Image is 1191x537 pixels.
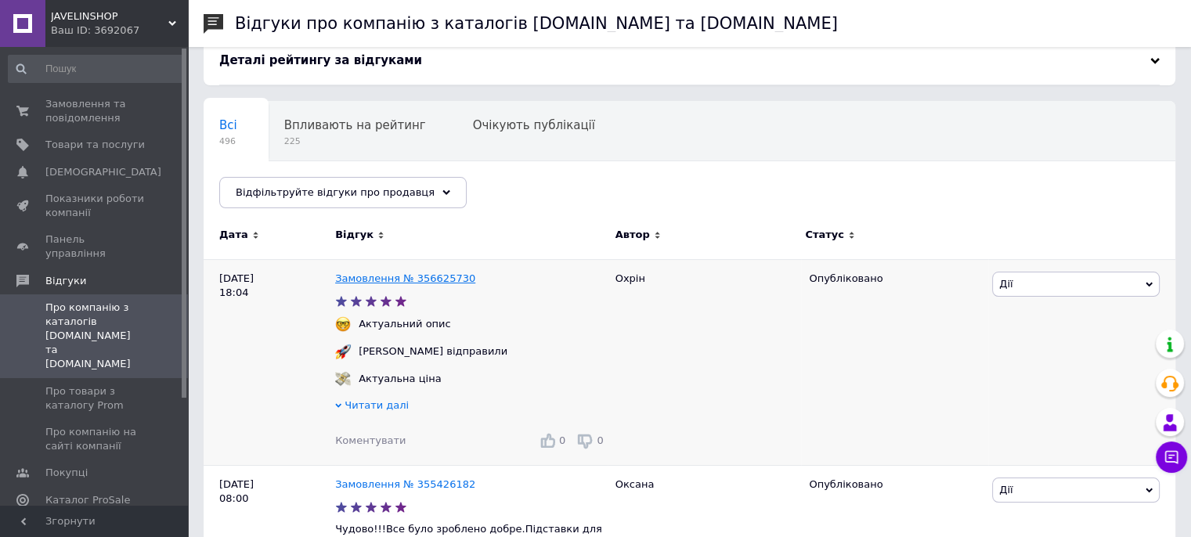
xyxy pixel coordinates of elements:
img: :money_with_wings: [335,371,351,387]
img: :nerd_face: [335,316,351,332]
div: Ваш ID: 3692067 [51,23,188,38]
div: Деталі рейтингу за відгуками [219,52,1160,69]
div: Коментувати [335,434,406,448]
span: Показники роботи компанії [45,192,145,220]
span: JAVELINSHOP [51,9,168,23]
div: [DATE] 18:04 [204,259,335,465]
a: Замовлення № 356625730 [335,272,475,284]
div: Читати далі [335,398,608,416]
span: Дії [999,278,1012,290]
a: Замовлення № 355426182 [335,478,475,490]
span: Про компанію на сайті компанії [45,425,145,453]
span: Дата [219,228,248,242]
h1: Відгуки про компанію з каталогів [DOMAIN_NAME] та [DOMAIN_NAME] [235,14,838,33]
span: Панель управління [45,232,145,261]
span: 496 [219,135,237,147]
button: Чат з покупцем [1156,441,1187,473]
span: 0 [559,434,565,446]
div: Опубліковано [809,478,980,492]
span: 225 [284,135,426,147]
span: Про товари з каталогу Prom [45,384,145,413]
img: :rocket: [335,344,351,359]
span: Покупці [45,466,88,480]
span: Статус [805,228,844,242]
div: Актуальна ціна [355,372,445,386]
span: Каталог ProSale [45,493,130,507]
span: Впливають на рейтинг [284,118,426,132]
div: Актуальний опис [355,317,455,331]
span: Відгуки [45,274,86,288]
span: Замовлення та повідомлення [45,97,145,125]
span: [DEMOGRAPHIC_DATA] [45,165,161,179]
div: Опубліковані без коментаря [204,161,410,221]
span: Коментувати [335,434,406,446]
span: 0 [597,434,603,446]
div: Опубліковано [809,272,980,286]
span: Дії [999,484,1012,496]
span: Деталі рейтингу за відгуками [219,53,422,67]
span: Відфільтруйте відгуки про продавця [236,186,435,198]
input: Пошук [8,55,185,83]
span: Відгук [335,228,374,242]
div: Охрін [608,259,802,465]
span: Читати далі [345,399,409,411]
div: [PERSON_NAME] відправили [355,344,511,359]
span: Товари та послуги [45,138,145,152]
span: Про компанію з каталогів [DOMAIN_NAME] та [DOMAIN_NAME] [45,301,145,372]
span: Автор [615,228,650,242]
span: Всі [219,118,237,132]
span: Опубліковані без комен... [219,178,378,192]
span: Очікують публікації [473,118,595,132]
